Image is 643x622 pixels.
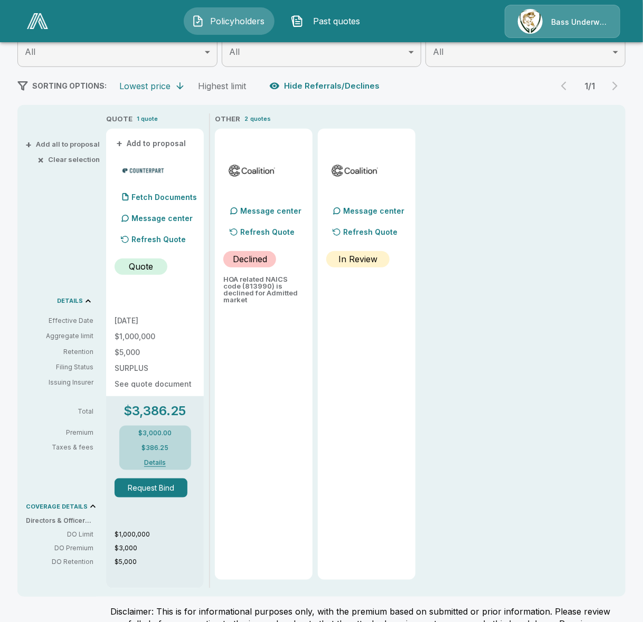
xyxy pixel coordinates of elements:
p: Bass Underwriters [551,17,607,27]
img: coalitionmlsurplus [330,162,380,178]
p: Message center [240,205,301,216]
p: 2 [244,114,248,123]
span: Past quotes [308,15,366,27]
button: Policyholders IconPolicyholders [184,7,275,35]
p: $3,000.00 [138,430,172,436]
p: HOA related NAICS code (813990) is declined for Admitted market [223,276,304,303]
img: Past quotes Icon [291,15,304,27]
div: Highest limit [198,81,246,91]
p: [DATE] [115,317,195,324]
p: DO Retention: Directors & Officers Retention [26,557,93,567]
img: Agency Icon [518,9,543,34]
p: Total [26,408,102,415]
p: Fetch Documents [131,194,197,201]
p: SURPLUS [115,365,195,372]
img: coalitionmladmitted [228,162,277,178]
p: quotes [250,114,271,123]
a: Agency IconBass Underwriters [505,5,620,38]
p: 1 quote [137,114,158,123]
img: counterpartmladmitted [119,162,168,178]
p: DETAILS [57,298,83,304]
p: Effective Date [26,316,93,326]
button: Hide Referrals/Declines [267,76,384,96]
div: Lowest price [119,81,171,91]
p: Refresh Quote [240,226,295,237]
p: $5,000 [115,349,195,356]
span: All [25,46,35,57]
p: OTHER [215,114,240,125]
button: +Add to proposal [115,138,188,149]
button: Past quotes IconPast quotes [283,7,374,35]
p: COVERAGE DETAILS [26,504,88,510]
span: + [116,140,122,147]
p: Retention [26,347,93,357]
span: Policyholders [209,15,267,27]
p: $3,386.25 [124,405,186,417]
p: Quote [129,260,153,273]
button: Details [134,460,176,466]
span: × [37,156,44,163]
p: $3,000 [115,543,204,553]
span: Request Bind [115,479,195,497]
p: DO Limit: Directors & Officers Liability Limit [26,530,93,539]
button: +Add all to proposal [27,141,100,148]
p: $386.25 [141,445,168,451]
p: DO Premium: Directors & Officers Premium [26,543,93,553]
p: Refresh Quote [131,234,186,245]
button: ×Clear selection [40,156,100,163]
p: 1 / 1 [579,82,600,90]
p: Filing Status [26,362,93,372]
p: Issuing Insurer [26,378,93,387]
img: Policyholders Icon [192,15,204,27]
span: + [25,141,32,148]
p: Taxes & fees [26,444,102,451]
p: In Review [338,253,377,265]
button: Request Bind [115,479,187,497]
p: Declined [233,253,267,265]
p: $1,000,000 [115,333,195,340]
p: QUOTE [106,114,133,125]
p: Aggregate limit [26,331,93,341]
p: Directors & Officers (DO) [26,516,102,525]
span: All [433,46,443,57]
img: AA Logo [27,13,48,29]
p: Refresh Quote [343,226,398,237]
p: Message center [131,213,193,224]
p: See quote document [115,380,195,388]
p: $1,000,000 [115,530,204,539]
p: Premium [26,429,102,436]
span: All [229,46,240,57]
span: SORTING OPTIONS: [32,81,107,90]
p: Message center [343,205,404,216]
p: $5,000 [115,557,204,567]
